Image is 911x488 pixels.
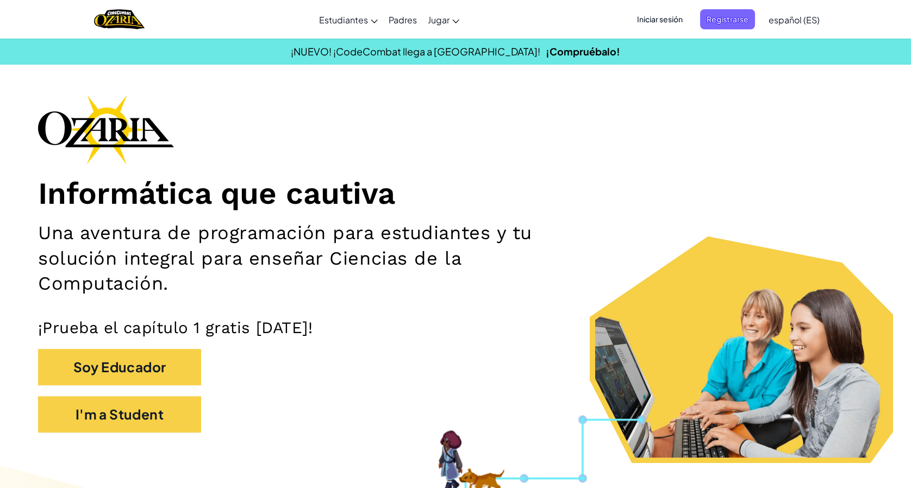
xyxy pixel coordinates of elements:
a: ¡Compruébalo! [546,45,620,58]
span: Estudiantes [319,14,368,26]
button: Registrarse [700,9,755,29]
h1: Informática que cautiva [38,175,873,212]
a: Jugar [422,5,465,34]
span: Jugar [428,14,450,26]
img: Home [94,8,145,30]
img: Ozaria branding logo [38,95,174,164]
h2: Una aventura de programación para estudiantes y tu solución integral para enseñar Ciencias de la ... [38,220,597,296]
button: Soy Educador [38,349,201,385]
a: Ozaria by CodeCombat logo [94,8,145,30]
a: español (ES) [763,5,825,34]
p: ¡Prueba el capítulo 1 gratis [DATE]! [38,318,873,338]
a: Estudiantes [314,5,383,34]
button: I'm a Student [38,396,201,433]
a: Padres [383,5,422,34]
button: Iniciar sesión [631,9,689,29]
span: ¡NUEVO! ¡CodeCombat llega a [GEOGRAPHIC_DATA]! [291,45,540,58]
span: español (ES) [769,14,820,26]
